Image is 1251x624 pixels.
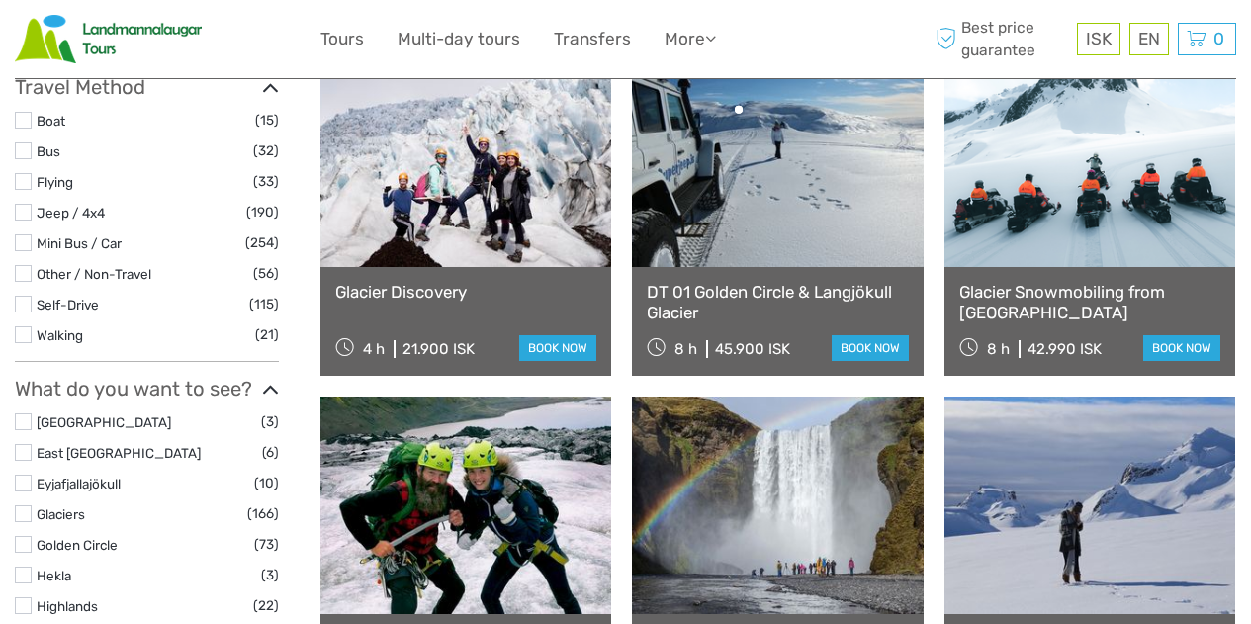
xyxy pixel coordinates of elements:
p: We're away right now. Please check back later! [28,35,223,50]
h3: What do you want to see? [15,377,279,401]
span: (56) [253,262,279,285]
span: 8 h [987,340,1010,358]
span: (10) [254,472,279,494]
div: 21.900 ISK [402,340,475,358]
a: Walking [37,327,83,343]
span: 0 [1210,29,1227,48]
span: (115) [249,293,279,315]
a: [GEOGRAPHIC_DATA] [37,414,171,430]
span: (33) [253,170,279,193]
span: (73) [254,533,279,556]
span: (32) [253,139,279,162]
span: (3) [261,410,279,433]
a: Transfers [554,25,631,53]
a: Hekla [37,568,71,583]
a: Eyjafjallajökull [37,476,121,491]
img: Scandinavian Travel [15,15,202,63]
a: Mini Bus / Car [37,235,122,251]
div: 45.900 ISK [715,340,790,358]
button: Open LiveChat chat widget [227,31,251,54]
h3: Travel Method [15,75,279,99]
span: (3) [261,564,279,586]
a: book now [519,335,596,361]
a: Flying [37,174,73,190]
a: Jeep / 4x4 [37,205,105,221]
span: 4 h [363,340,385,358]
a: Golden Circle [37,537,118,553]
a: Boat [37,113,65,129]
span: (15) [255,109,279,132]
a: Glacier Discovery [335,282,596,302]
a: Multi-day tours [398,25,520,53]
div: 42.990 ISK [1028,340,1102,358]
a: East [GEOGRAPHIC_DATA] [37,445,201,461]
a: Other / Non-Travel [37,266,151,282]
span: Best price guarantee [931,17,1072,60]
span: (254) [245,231,279,254]
a: Glaciers [37,506,85,522]
span: (166) [247,502,279,525]
a: Glacier Snowmobiling from [GEOGRAPHIC_DATA] [959,282,1220,322]
a: Self-Drive [37,297,99,312]
a: Highlands [37,598,98,614]
div: EN [1129,23,1169,55]
a: book now [832,335,909,361]
span: (21) [255,323,279,346]
span: (22) [253,594,279,617]
a: DT 01 Golden Circle & Langjökull Glacier [647,282,908,322]
span: (190) [246,201,279,223]
span: ISK [1086,29,1112,48]
a: More [665,25,716,53]
span: 8 h [674,340,697,358]
a: Bus [37,143,60,159]
span: (6) [262,441,279,464]
a: Tours [320,25,364,53]
a: book now [1143,335,1220,361]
